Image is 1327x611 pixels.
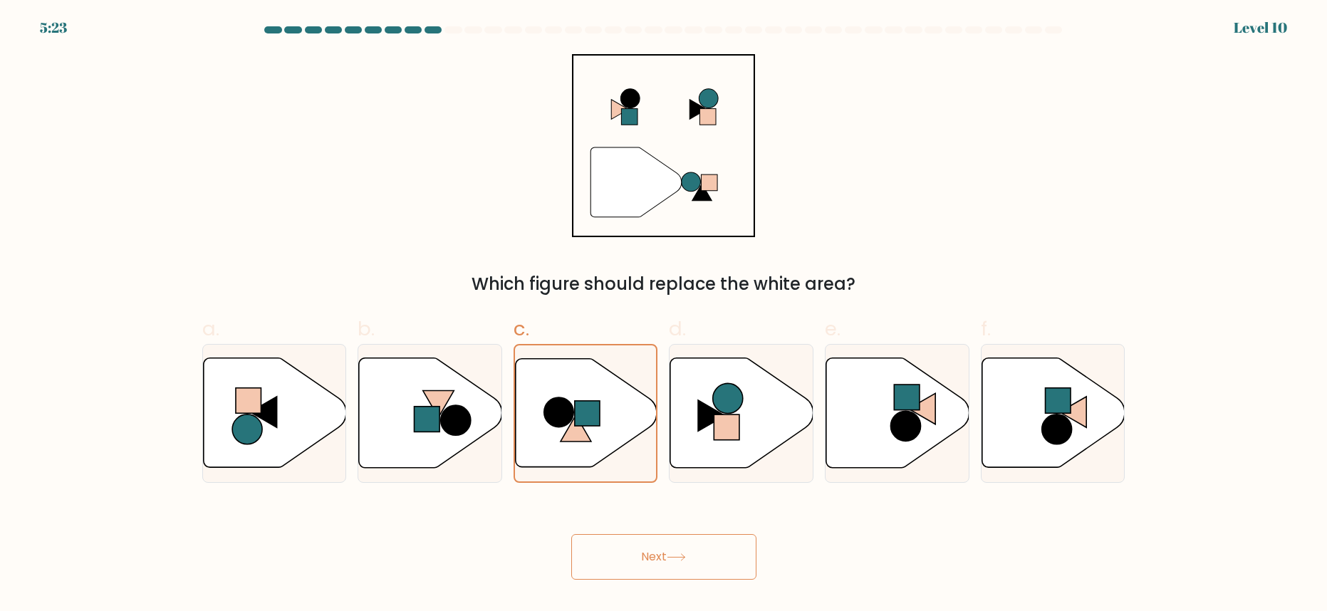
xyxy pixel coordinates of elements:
div: 5:23 [40,17,67,38]
button: Next [571,534,756,580]
span: b. [358,315,375,343]
div: Which figure should replace the white area? [211,271,1117,297]
span: a. [202,315,219,343]
span: d. [669,315,686,343]
span: f. [981,315,991,343]
span: e. [825,315,841,343]
span: c. [514,315,529,343]
g: " [590,147,682,217]
div: Level 10 [1234,17,1287,38]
